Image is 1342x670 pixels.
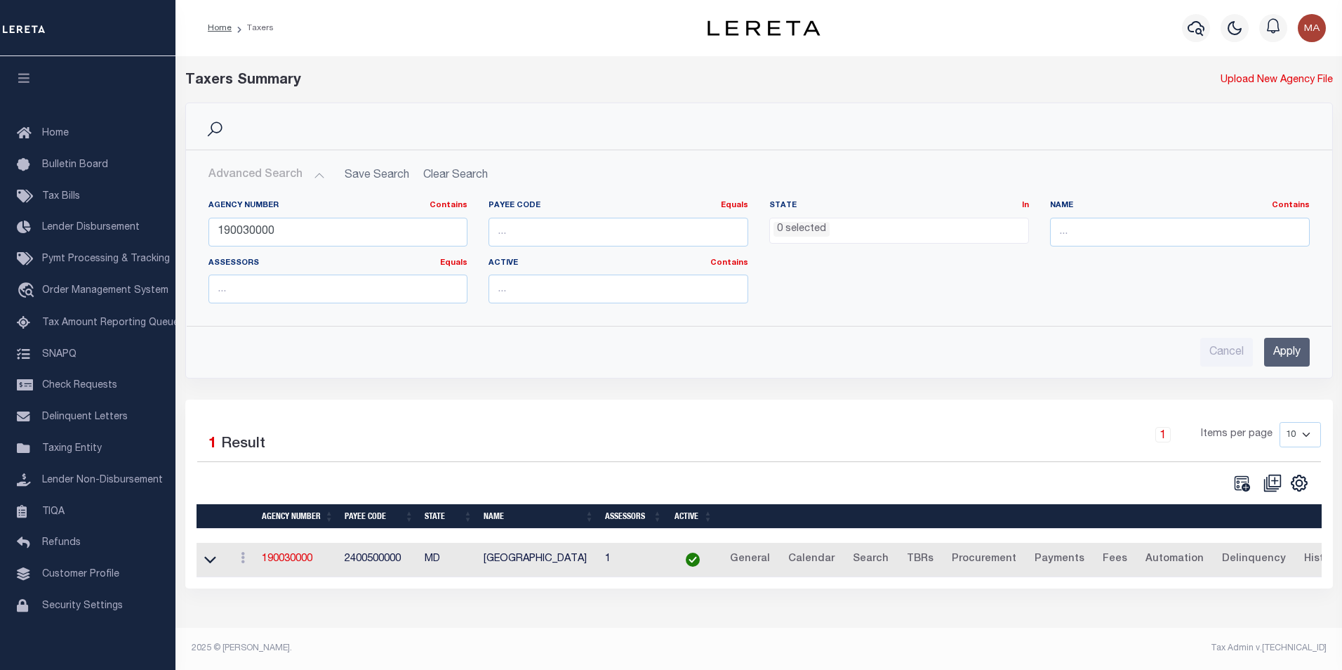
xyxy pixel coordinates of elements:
[769,200,1029,212] label: State
[686,553,700,567] img: check-icon-green.svg
[1200,338,1253,367] input: Cancel
[17,282,39,301] i: travel_explore
[489,258,748,270] label: Active
[208,218,468,247] input: ...
[478,543,599,577] td: [GEOGRAPHIC_DATA]
[42,412,128,422] span: Delinquent Letters
[667,504,718,529] th: Active: activate to sort column ascending
[262,554,312,564] a: 190030000
[181,642,759,655] div: 2025 © [PERSON_NAME].
[208,24,232,32] a: Home
[339,543,419,577] td: 2400500000
[710,259,748,267] a: Contains
[1272,202,1310,209] a: Contains
[782,549,841,571] a: Calendar
[1264,338,1310,367] input: Apply
[1096,549,1134,571] a: Fees
[430,202,467,209] a: Contains
[208,200,468,212] label: Agency Number
[232,22,274,34] li: Taxers
[419,543,478,577] td: MD
[1139,549,1210,571] a: Automation
[489,218,748,247] input: ...
[707,20,820,36] img: logo-dark.svg
[339,504,419,529] th: Payee Code: activate to sort column ascending
[42,538,81,548] span: Refunds
[1298,14,1326,42] img: svg+xml;base64,PHN2ZyB4bWxucz0iaHR0cDovL3d3dy53My5vcmcvMjAwMC9zdmciIHBvaW50ZXItZXZlbnRzPSJub25lIi...
[1022,202,1029,209] a: In
[42,286,168,296] span: Order Management System
[440,259,467,267] a: Equals
[721,202,748,209] a: Equals
[208,162,325,189] button: Advanced Search
[42,475,163,485] span: Lender Non-Disbursement
[42,254,170,264] span: Pymt Processing & Tracking
[42,129,69,138] span: Home
[945,549,1023,571] a: Procurement
[42,381,117,390] span: Check Requests
[42,601,123,611] span: Security Settings
[42,444,102,454] span: Taxing Entity
[1201,427,1273,442] span: Items per page
[42,160,108,170] span: Bulletin Board
[489,275,748,303] input: ...
[42,192,80,202] span: Tax Bills
[724,549,776,571] a: General
[42,570,119,579] span: Customer Profile
[185,70,1041,91] div: Taxers Summary
[599,504,667,529] th: Assessors: activate to sort column ascending
[1028,549,1091,571] a: Payments
[42,318,179,328] span: Tax Amount Reporting Queue
[773,222,830,237] li: 0 selected
[901,549,940,571] a: TBRs
[1221,73,1333,88] a: Upload New Agency File
[769,642,1327,655] div: Tax Admin v.[TECHNICAL_ID]
[1216,549,1292,571] a: Delinquency
[208,258,468,270] label: Assessors
[221,433,265,456] label: Result
[599,543,667,577] td: 1
[42,223,140,232] span: Lender Disbursement
[256,504,339,529] th: Agency Number: activate to sort column ascending
[1050,218,1310,247] input: ...
[208,275,468,303] input: ...
[846,549,895,571] a: Search
[42,506,65,516] span: TIQA
[1050,200,1310,212] label: Name
[42,349,77,359] span: SNAPQ
[1155,427,1171,442] a: 1
[489,200,748,212] label: Payee Code
[419,504,478,529] th: State: activate to sort column ascending
[478,504,599,529] th: Name: activate to sort column ascending
[208,437,217,452] span: 1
